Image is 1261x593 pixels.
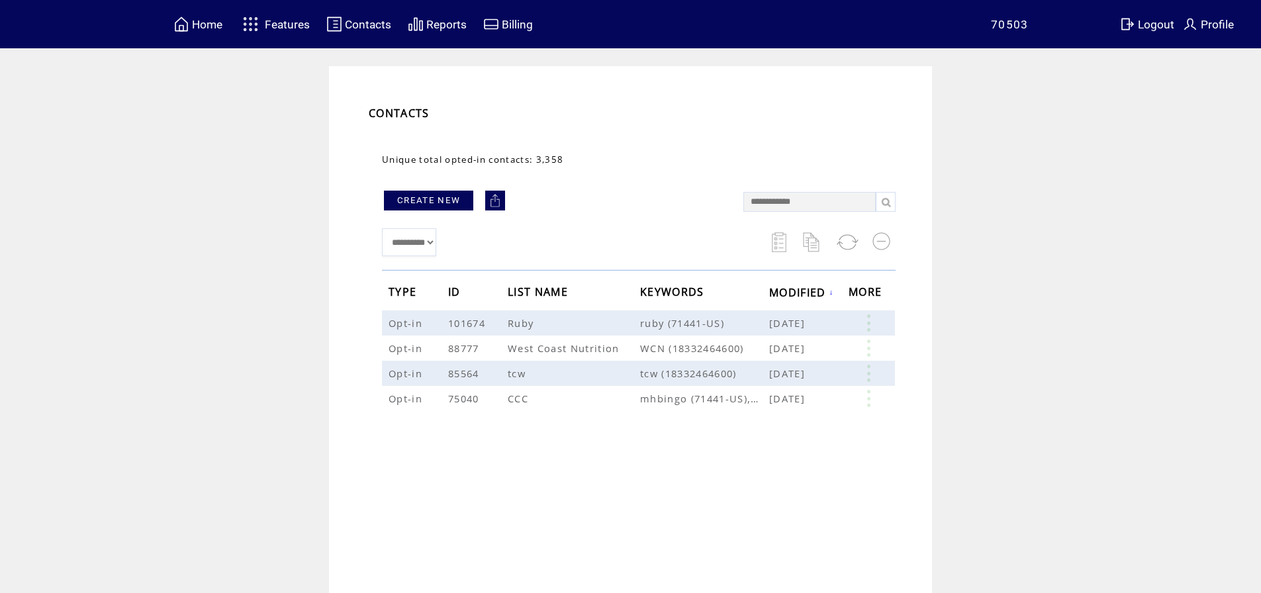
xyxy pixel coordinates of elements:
[1119,16,1135,32] img: exit.svg
[483,16,499,32] img: creidtcard.svg
[508,316,537,330] span: Ruby
[1180,14,1236,34] a: Profile
[448,288,464,296] a: ID
[769,342,808,355] span: [DATE]
[640,281,708,306] span: KEYWORDS
[448,281,464,306] span: ID
[448,342,483,355] span: 88777
[389,392,426,405] span: Opt-in
[345,18,391,31] span: Contacts
[237,11,312,37] a: Features
[448,367,483,380] span: 85564
[640,316,769,330] span: ruby (71441-US)
[769,392,808,405] span: [DATE]
[389,342,426,355] span: Opt-in
[426,18,467,31] span: Reports
[1182,16,1198,32] img: profile.svg
[171,14,224,34] a: Home
[1117,14,1180,34] a: Logout
[1201,18,1234,31] span: Profile
[508,288,571,296] a: LIST NAME
[408,16,424,32] img: chart.svg
[508,342,623,355] span: West Coast Nutrition
[640,392,769,405] span: mhbingo (71441-US),CCC (71441-US)
[192,18,222,31] span: Home
[769,288,834,296] a: MODIFIED↓
[502,18,533,31] span: Billing
[382,154,563,165] span: Unique total opted-in contacts: 3,358
[769,367,808,380] span: [DATE]
[1138,18,1174,31] span: Logout
[481,14,535,34] a: Billing
[849,281,885,306] span: MORE
[448,316,489,330] span: 101674
[640,342,769,355] span: WCN (18332464600)
[508,281,571,306] span: LIST NAME
[769,316,808,330] span: [DATE]
[324,14,393,34] a: Contacts
[389,316,426,330] span: Opt-in
[508,367,529,380] span: tcw
[640,367,769,380] span: tcw (18332464600)
[389,281,420,306] span: TYPE
[326,16,342,32] img: contacts.svg
[406,14,469,34] a: Reports
[384,191,473,210] a: CREATE NEW
[640,288,708,296] a: KEYWORDS
[769,282,829,306] span: MODIFIED
[389,367,426,380] span: Opt-in
[369,106,430,120] span: CONTACTS
[448,392,483,405] span: 75040
[489,194,502,207] img: upload.png
[991,18,1029,31] span: 70503
[173,16,189,32] img: home.svg
[508,392,532,405] span: CCC
[239,13,262,35] img: features.svg
[389,288,420,296] a: TYPE
[265,18,310,31] span: Features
